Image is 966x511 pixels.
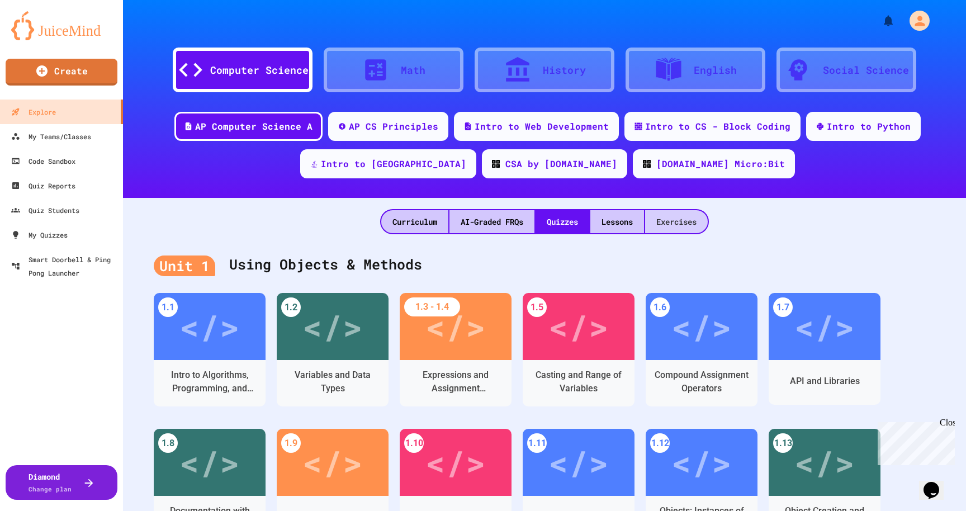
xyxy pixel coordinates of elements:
[11,204,79,217] div: Quiz Students
[543,63,586,78] div: History
[475,120,609,133] div: Intro to Web Development
[4,4,77,71] div: Chat with us now!Close
[773,297,793,317] div: 1.7
[645,210,708,233] div: Exercises
[873,418,955,465] iframe: chat widget
[656,157,785,171] div: [DOMAIN_NAME] Micro:Bit
[321,157,466,171] div: Intro to [GEOGRAPHIC_DATA]
[773,433,793,453] div: 1.13
[531,368,626,395] div: Casting and Range of Variables
[6,465,117,500] button: DiamondChange plan
[527,297,547,317] div: 1.5
[505,157,617,171] div: CSA by [DOMAIN_NAME]
[492,160,500,168] img: CODE_logo_RGB.png
[823,63,909,78] div: Social Science
[281,433,301,453] div: 1.9
[449,210,534,233] div: AI-Graded FRQs
[210,63,309,78] div: Computer Science
[302,301,363,352] div: </>
[408,368,503,395] div: Expressions and Assignment Statements
[29,471,72,494] div: Diamond
[425,437,486,488] div: </>
[794,301,855,352] div: </>
[650,433,670,453] div: 1.12
[671,437,732,488] div: </>
[919,466,955,500] iframe: chat widget
[650,297,670,317] div: 1.6
[11,179,75,192] div: Quiz Reports
[29,485,72,493] span: Change plan
[790,375,860,388] div: API and Libraries
[179,301,240,352] div: </>
[827,120,911,133] div: Intro to Python
[11,154,75,168] div: Code Sandbox
[154,243,935,287] div: Using Objects & Methods
[645,120,790,133] div: Intro to CS - Block Coding
[349,120,438,133] div: AP CS Principles
[425,301,486,352] div: </>
[6,59,117,86] a: Create
[694,63,737,78] div: English
[11,105,56,119] div: Explore
[898,8,932,34] div: My Account
[11,228,68,242] div: My Quizzes
[11,253,119,280] div: Smart Doorbell & Ping Pong Launcher
[861,11,898,30] div: My Notifications
[381,210,448,233] div: Curriculum
[643,160,651,168] img: CODE_logo_RGB.png
[179,437,240,488] div: </>
[11,11,112,40] img: logo-orange.svg
[671,301,732,352] div: </>
[404,433,424,453] div: 1.10
[548,437,609,488] div: </>
[11,130,91,143] div: My Teams/Classes
[654,368,749,395] div: Compound Assignment Operators
[548,301,609,352] div: </>
[195,120,312,133] div: AP Computer Science A
[527,433,547,453] div: 1.11
[536,210,589,233] div: Quizzes
[285,368,380,395] div: Variables and Data Types
[590,210,644,233] div: Lessons
[158,433,178,453] div: 1.8
[158,297,178,317] div: 1.1
[404,297,460,316] div: 1.3 - 1.4
[162,368,257,395] div: Intro to Algorithms, Programming, and Compilers
[401,63,425,78] div: Math
[302,437,363,488] div: </>
[794,437,855,488] div: </>
[154,255,215,277] div: Unit 1
[281,297,301,317] div: 1.2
